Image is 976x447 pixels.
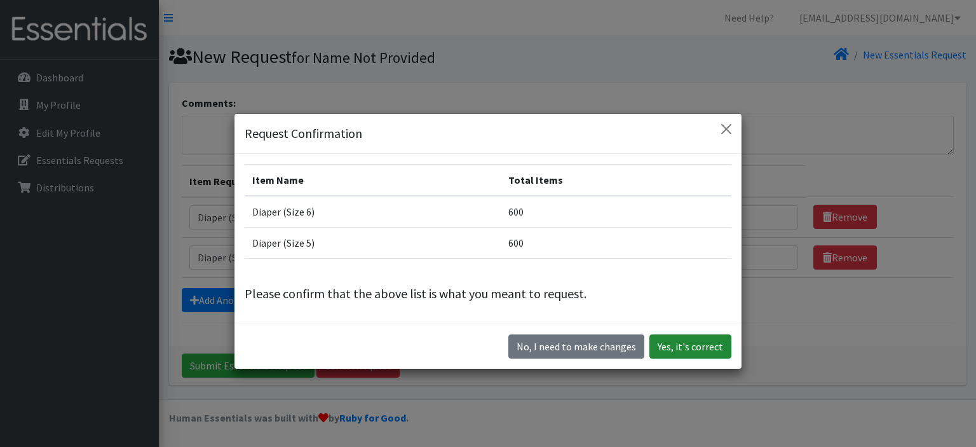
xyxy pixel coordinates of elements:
[245,228,501,259] td: Diaper (Size 5)
[245,124,362,143] h5: Request Confirmation
[501,196,731,228] td: 600
[501,165,731,196] th: Total Items
[245,284,731,303] p: Please confirm that the above list is what you meant to request.
[649,334,731,359] button: Yes, it's correct
[501,228,731,259] td: 600
[245,165,501,196] th: Item Name
[508,334,644,359] button: No I need to make changes
[716,119,736,139] button: Close
[245,196,501,228] td: Diaper (Size 6)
